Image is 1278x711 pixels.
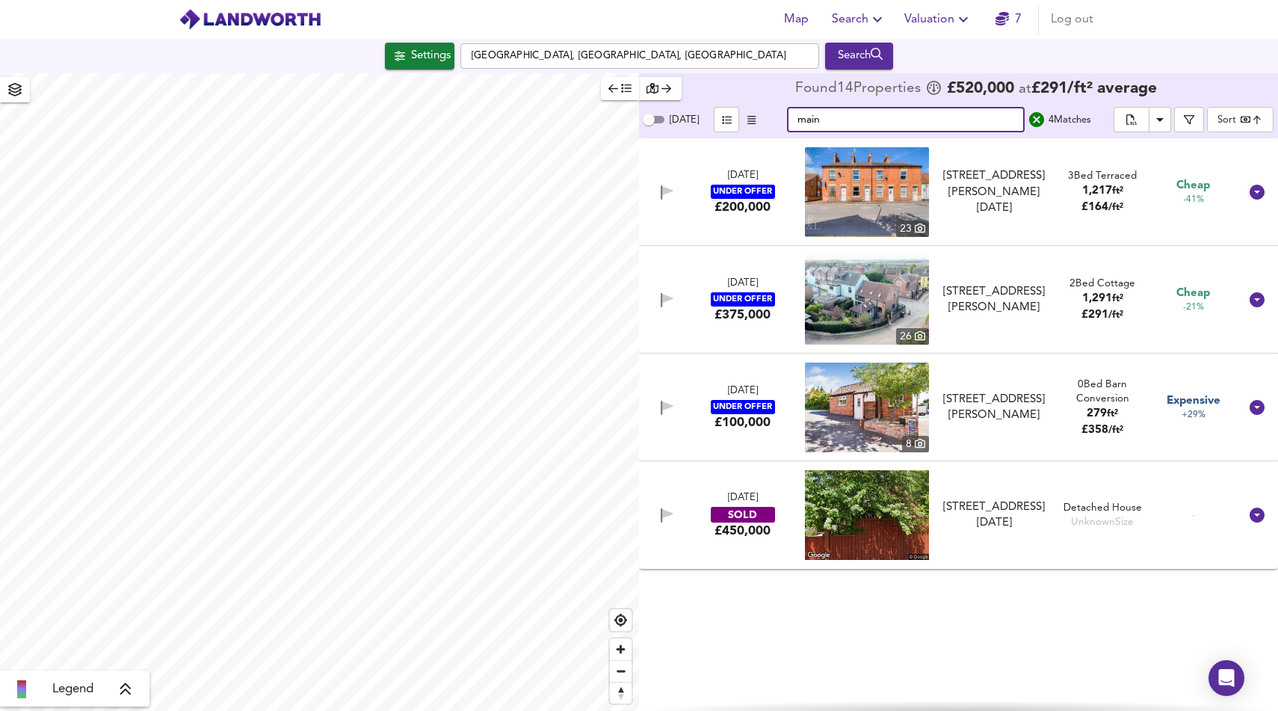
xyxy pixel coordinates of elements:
[805,255,929,345] img: property thumbnail
[728,384,758,398] div: [DATE]
[937,284,1051,316] div: [STREET_ADDRESS][PERSON_NAME]
[1081,310,1123,321] span: £ 291
[795,81,924,96] div: Found 14 Propert ies
[711,400,775,414] div: UNDER OFFER
[714,199,771,215] div: £200,000
[639,461,1278,569] div: [DATE]SOLD£450,000 [STREET_ADDRESS][DATE]Detached HouseUnknownSize -
[1248,291,1266,309] svg: Show Details
[1082,293,1112,304] span: 1,291
[1107,409,1118,419] span: ft²
[610,660,632,682] button: Zoom out
[1149,107,1171,132] button: Download Results
[411,46,451,66] div: Settings
[931,168,1057,216] div: Main Street, Keyworth, NG12 5AD
[714,414,771,431] div: £100,000
[805,255,929,345] a: property thumbnail 26
[1207,107,1274,132] div: Sort
[937,168,1051,216] div: [STREET_ADDRESS][PERSON_NAME][DATE]
[1019,82,1031,96] span: at
[385,43,454,70] button: Settings
[639,138,1278,246] div: [DATE]UNDER OFFER£200,000 property thumbnail 23 [STREET_ADDRESS][PERSON_NAME][DATE]3Bed Terraced1...
[1248,506,1266,524] svg: Show Details
[460,43,819,69] input: Enter a location...
[984,4,1032,34] button: 7
[728,277,758,291] div: [DATE]
[1045,4,1099,34] button: Log out
[1108,425,1123,435] span: / ft²
[805,470,929,560] img: streetview
[1049,112,1091,128] div: 4 Match es
[931,392,1057,424] div: Main Street, Keyworth, NG12 5AA
[728,491,758,505] div: [DATE]
[896,221,929,237] div: 23
[904,9,972,30] span: Valuation
[711,292,775,307] div: UNDER OFFER
[805,147,929,237] a: property thumbnail 23
[610,682,632,704] button: Reset bearing to north
[1217,113,1236,127] div: Sort
[937,499,1051,532] div: [STREET_ADDRESS][DATE]
[639,354,1278,461] div: [DATE]UNDER OFFER£100,000 property thumbnail 8 [STREET_ADDRESS][PERSON_NAME]0Bed Barn Conversion2...
[1081,202,1123,213] span: £ 164
[385,43,454,70] div: Click to configure Search Settings
[1087,408,1107,419] span: 279
[1248,183,1266,201] svg: Show Details
[1068,169,1137,183] div: 3 Bed Terraced
[610,638,632,660] button: Zoom in
[1167,393,1220,409] span: Expensive
[826,4,892,34] button: Search
[728,169,758,183] div: [DATE]
[805,363,929,452] img: property thumbnail
[896,328,929,345] div: 26
[52,680,93,698] span: Legend
[825,43,893,70] button: Search
[1176,286,1210,301] span: Cheap
[1108,310,1123,320] span: / ft²
[1248,398,1266,416] svg: Show Details
[947,81,1014,96] span: £ 520,000
[1108,203,1123,212] span: / ft²
[1192,510,1195,521] span: -
[670,115,699,125] span: [DATE]
[1058,378,1147,407] div: 0 Bed Barn Conversion
[1082,185,1112,197] span: 1,217
[931,284,1057,316] div: Main Street, Keyworth, NG12 5AA
[639,246,1278,354] div: [DATE]UNDER OFFER£375,000 property thumbnail 26 [STREET_ADDRESS][PERSON_NAME]2Bed Cottage1,291ft²...
[805,147,929,237] img: property thumbnail
[825,43,893,70] div: Run Your Search
[1112,294,1123,304] span: ft²
[711,507,775,523] div: SOLD
[1182,409,1206,422] span: +29%
[610,661,632,682] span: Zoom out
[937,392,1051,424] div: [STREET_ADDRESS][PERSON_NAME]
[1112,186,1123,196] span: ft²
[772,4,820,34] button: Map
[1114,107,1171,132] div: split button
[1064,501,1142,515] div: Detached House
[898,4,978,34] button: Valuation
[1176,178,1210,194] span: Cheap
[1051,9,1093,30] span: Log out
[1071,515,1134,529] div: Unknown Size
[1208,660,1244,696] div: Open Intercom Messenger
[1183,194,1204,206] span: -41%
[1069,277,1135,291] div: 2 Bed Cottage
[1031,81,1157,96] span: £ 291 / ft² average
[787,107,1025,132] input: Text Filter...
[902,436,929,452] div: 8
[1025,108,1049,132] button: search
[1081,425,1123,436] span: £ 358
[610,683,632,704] span: Reset bearing to north
[714,523,771,539] div: £450,000
[711,185,775,199] div: UNDER OFFER
[995,9,1022,30] a: 7
[832,9,886,30] span: Search
[1183,301,1204,314] span: -21%
[610,609,632,631] button: Find my location
[931,499,1057,532] div: 74 - 76 Main Street, NG12 5AD
[179,8,321,31] img: logo
[829,46,889,66] div: Search
[805,363,929,452] a: property thumbnail 8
